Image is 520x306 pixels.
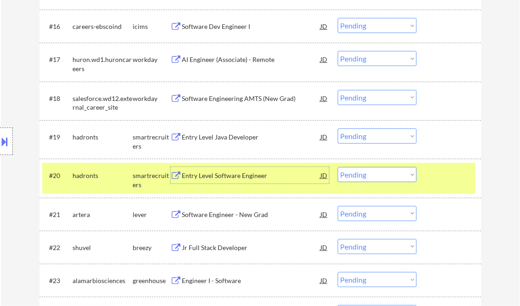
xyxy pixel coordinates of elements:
[320,239,329,256] div: JD
[133,243,171,252] div: breezy
[182,55,321,64] div: AI Engineer (Associate) - Remote
[133,55,171,64] div: workday
[182,171,321,180] div: Entry Level Software Engineer
[182,276,321,285] div: Engineer I - Software
[320,18,329,34] div: JD
[320,90,329,106] div: JD
[182,210,321,219] div: Software Engineer - New Grad
[73,243,133,252] div: shuvel
[133,276,171,285] div: greenhouse
[320,272,329,289] div: JD
[320,128,329,145] div: JD
[73,55,133,73] div: huron.wd1.huroncareers
[73,276,133,285] div: alamarbiosciences
[50,55,66,64] div: #17
[182,94,321,103] div: Software Engineering AMTS (New Grad)
[320,206,329,223] div: JD
[182,243,321,252] div: Jr Full Stack Developer
[50,276,66,285] div: #23
[73,22,133,31] div: careers-ebscoind
[320,51,329,67] div: JD
[182,22,321,31] div: Software Dev Engineer I
[50,243,66,252] div: #22
[320,167,329,184] div: JD
[133,22,171,31] div: icims
[50,22,66,31] div: #16
[182,133,321,142] div: Entry Level Java Developer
